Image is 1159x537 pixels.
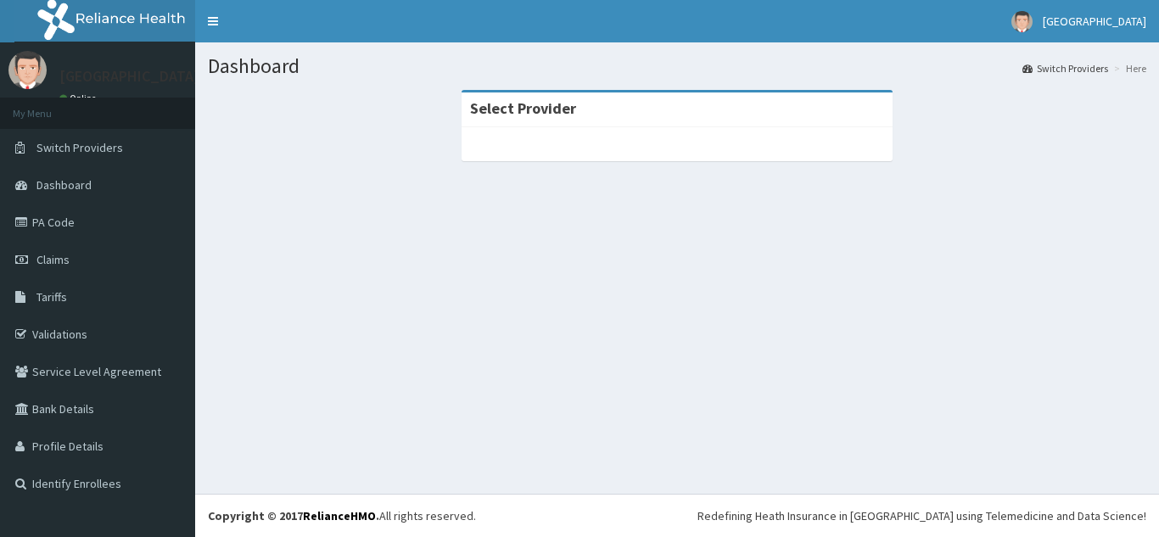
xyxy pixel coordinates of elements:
span: Switch Providers [36,140,123,155]
img: User Image [8,51,47,89]
a: RelianceHMO [303,508,376,523]
li: Here [1110,61,1146,76]
footer: All rights reserved. [195,494,1159,537]
strong: Select Provider [470,98,576,118]
span: Claims [36,252,70,267]
span: [GEOGRAPHIC_DATA] [1043,14,1146,29]
div: Redefining Heath Insurance in [GEOGRAPHIC_DATA] using Telemedicine and Data Science! [697,507,1146,524]
strong: Copyright © 2017 . [208,508,379,523]
img: User Image [1011,11,1033,32]
p: [GEOGRAPHIC_DATA] [59,69,199,84]
h1: Dashboard [208,55,1146,77]
span: Dashboard [36,177,92,193]
a: Online [59,92,100,104]
span: Tariffs [36,289,67,305]
a: Switch Providers [1022,61,1108,76]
